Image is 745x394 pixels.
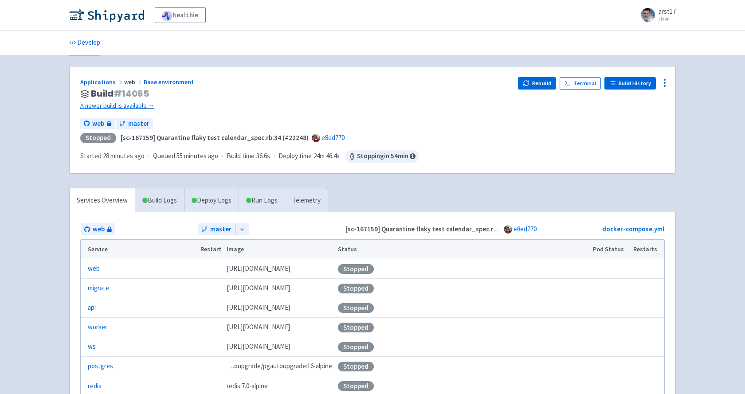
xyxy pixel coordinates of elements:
[80,133,116,143] div: Stopped
[91,89,149,99] span: Build
[88,381,102,391] a: redis
[124,78,144,86] span: web
[80,78,124,86] a: Applications
[285,188,328,213] a: Telemetry
[314,151,340,161] span: 24m 46.4s
[227,303,290,313] span: [DOMAIN_NAME][URL]
[338,264,374,274] div: Stopped
[227,283,290,293] span: [DOMAIN_NAME][URL]
[227,322,290,332] span: [DOMAIN_NAME][URL]
[80,118,115,130] a: web
[278,151,312,161] span: Deploy time
[224,240,335,259] th: Image
[659,7,676,16] span: arst17
[322,133,345,142] a: e8ed770
[70,188,135,213] a: Services Overview
[114,87,149,100] span: # 14065
[88,264,100,274] a: web
[227,361,332,371] span: pgautoupgrade/pgautoupgrade:16-alpine
[256,151,270,161] span: 36.6s
[88,322,107,332] a: worker
[88,283,109,293] a: migrate
[338,284,374,293] div: Stopped
[338,381,374,391] div: Stopped
[155,7,206,23] a: healthie
[227,151,255,161] span: Build time
[335,240,590,259] th: Status
[69,31,100,55] a: Develop
[88,342,96,352] a: ws
[227,264,290,274] span: [DOMAIN_NAME][URL]
[338,342,374,352] div: Stopped
[239,188,285,213] a: Run Logs
[88,361,113,371] a: postgres
[103,152,145,160] time: 28 minutes ago
[345,150,419,163] span: Stopping in 54 min
[88,303,96,313] a: api
[80,101,511,111] a: A newer build is available →
[135,188,184,213] a: Build Logs
[81,240,197,259] th: Service
[198,223,235,235] a: master
[514,225,537,233] a: e8ed770
[635,8,676,22] a: arst17 User
[176,152,218,160] time: 55 minutes ago
[197,240,224,259] th: Restart
[121,133,309,142] strong: [sc-167159] Quarantine flaky test calendar_spec.rb:34 (#22248)
[81,223,115,235] a: web
[144,78,195,86] a: Base environment
[227,381,268,391] span: redis:7.0-alpine
[128,119,149,129] span: master
[518,77,556,90] button: Rebuild
[590,240,631,259] th: Pod Status
[560,77,601,90] a: Terminal
[227,342,290,352] span: [DOMAIN_NAME][URL]
[210,224,231,234] span: master
[80,152,145,160] span: Started
[602,225,664,233] a: docker-compose.yml
[93,224,105,234] span: web
[345,225,533,233] strong: [sc-167159] Quarantine flaky test calendar_spec.rb:34 (#22248)
[184,188,239,213] a: Deploy Logs
[604,77,656,90] a: Build History
[116,118,153,130] a: master
[338,323,374,332] div: Stopped
[153,152,218,160] span: Queued
[92,119,104,129] span: web
[659,16,676,22] small: User
[80,150,419,163] div: · · ·
[631,240,664,259] th: Restarts
[338,303,374,313] div: Stopped
[338,362,374,371] div: Stopped
[69,8,144,22] img: Shipyard logo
